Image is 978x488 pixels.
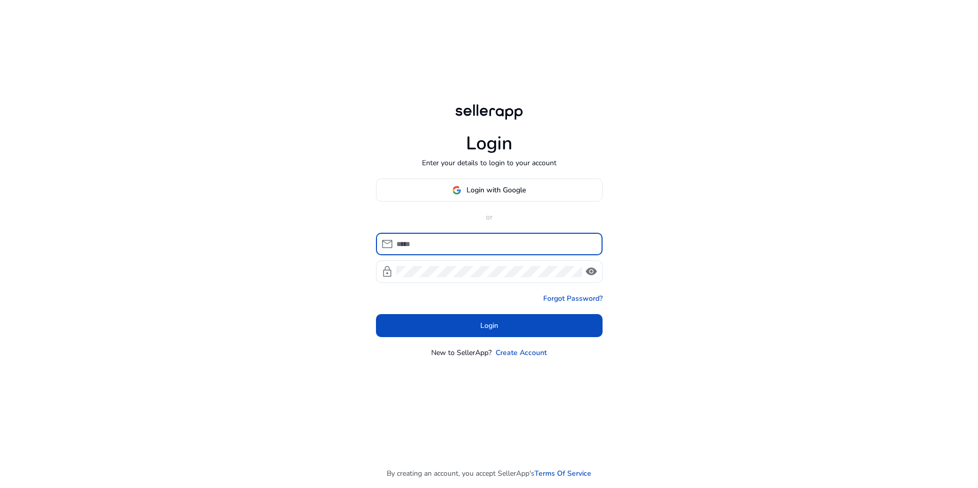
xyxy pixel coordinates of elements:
p: or [376,212,603,223]
img: google-logo.svg [452,186,461,195]
h1: Login [466,132,513,154]
span: Login [480,320,498,331]
span: lock [381,265,393,278]
a: Terms Of Service [535,468,591,479]
button: Login [376,314,603,337]
p: New to SellerApp? [431,347,492,358]
a: Forgot Password? [543,293,603,304]
span: Login with Google [466,185,526,195]
button: Login with Google [376,179,603,202]
p: Enter your details to login to your account [422,158,557,168]
span: mail [381,238,393,250]
span: visibility [585,265,597,278]
a: Create Account [496,347,547,358]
